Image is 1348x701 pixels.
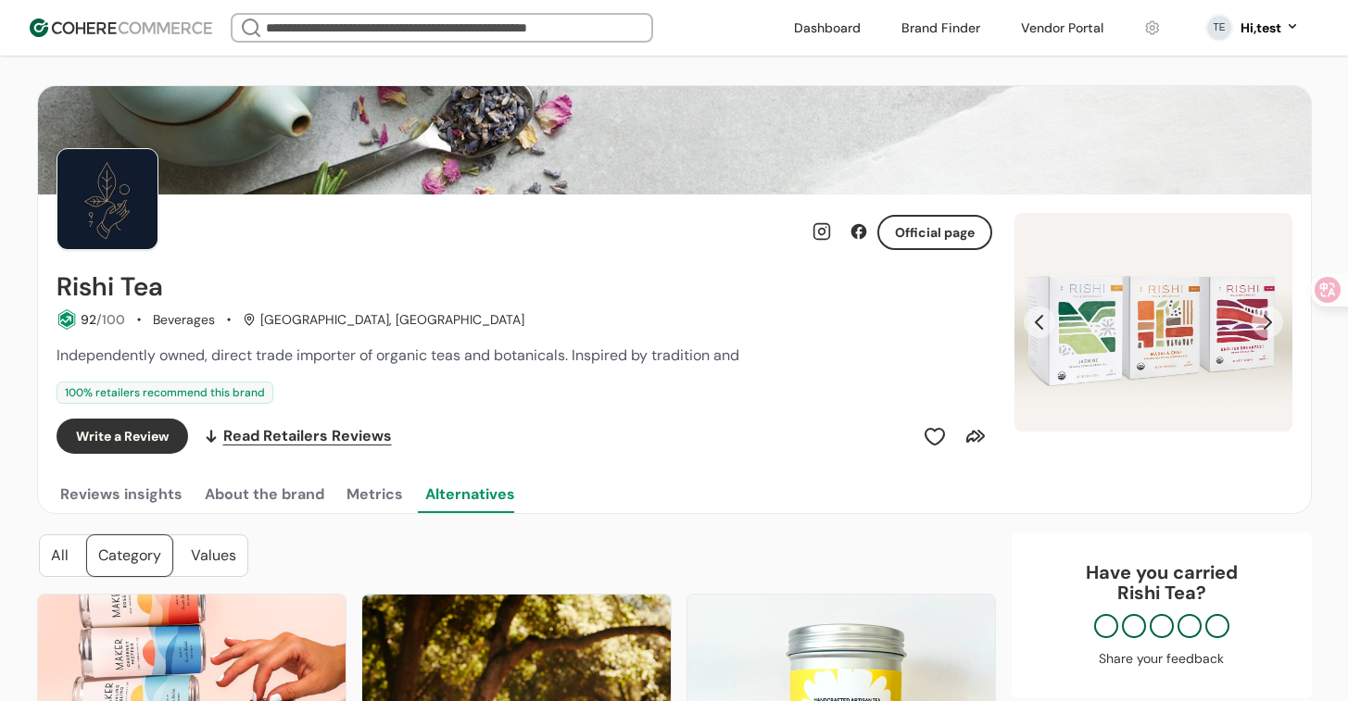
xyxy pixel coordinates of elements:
[1030,582,1293,603] p: Rishi Tea ?
[1241,19,1300,38] button: Hi,test
[40,535,80,576] div: All
[343,476,407,513] button: Metrics
[180,535,247,576] div: Values
[201,476,328,513] button: About the brand
[1014,213,1292,432] div: Carousel
[30,19,212,37] img: Cohere Logo
[1241,19,1281,38] div: Hi, test
[203,419,392,454] a: Read Retailers Reviews
[57,419,188,454] button: Write a Review
[1030,649,1293,669] div: Share your feedback
[1030,562,1293,603] div: Have you carried
[1014,213,1292,432] img: Slide 0
[1014,213,1292,432] div: Slide 1
[243,310,524,330] div: [GEOGRAPHIC_DATA], [GEOGRAPHIC_DATA]
[57,345,739,365] span: Independently owned, direct trade importer of organic teas and botanicals. Inspired by tradition and
[96,311,125,328] span: /100
[1252,307,1283,338] button: Next Slide
[87,535,172,576] div: Category
[57,272,163,302] h2: Rishi Tea
[1205,14,1233,42] svg: 0 percent
[877,215,992,250] button: Official page
[153,310,215,330] div: Beverages
[81,311,96,328] span: 92
[57,476,186,513] button: Reviews insights
[422,476,519,513] button: Alternatives
[57,382,273,404] div: 100 % retailers recommend this brand
[57,148,158,250] img: Brand Photo
[38,86,1311,194] img: Brand cover image
[223,425,392,447] span: Read Retailers Reviews
[1024,307,1055,338] button: Previous Slide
